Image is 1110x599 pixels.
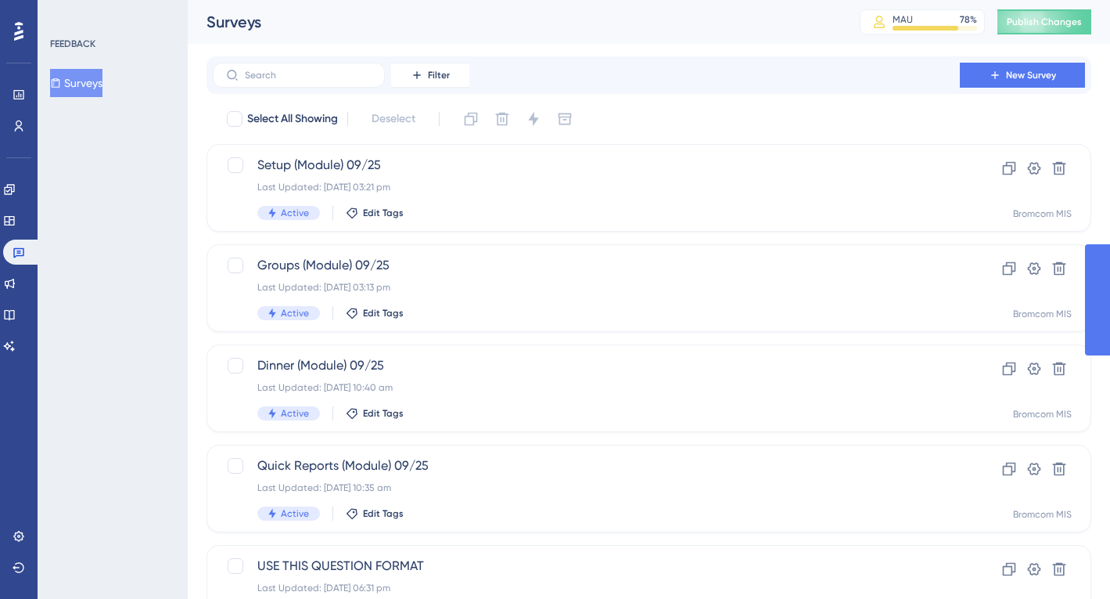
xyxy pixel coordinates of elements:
[363,207,404,219] span: Edit Tags
[960,13,977,26] div: 78 %
[257,356,915,375] span: Dinner (Module) 09/25
[372,110,415,128] span: Deselect
[1044,537,1091,584] iframe: UserGuiding AI Assistant Launcher
[346,307,404,319] button: Edit Tags
[257,582,915,594] div: Last Updated: [DATE] 06:31 pm
[281,507,309,520] span: Active
[363,507,404,520] span: Edit Tags
[346,207,404,219] button: Edit Tags
[997,9,1091,34] button: Publish Changes
[1013,207,1072,220] div: Bromcom MIS
[281,407,309,420] span: Active
[893,13,913,26] div: MAU
[1013,308,1072,320] div: Bromcom MIS
[257,456,915,475] span: Quick Reports (Module) 09/25
[257,381,915,394] div: Last Updated: [DATE] 10:40 am
[245,70,372,81] input: Search
[346,507,404,520] button: Edit Tags
[50,69,102,97] button: Surveys
[1013,408,1072,420] div: Bromcom MIS
[257,557,915,576] span: USE THIS QUESTION FORMAT
[50,38,95,50] div: FEEDBACK
[257,181,915,193] div: Last Updated: [DATE] 03:21 pm
[257,156,915,175] span: Setup (Module) 09/25
[257,482,915,494] div: Last Updated: [DATE] 10:35 am
[960,63,1085,88] button: New Survey
[257,281,915,294] div: Last Updated: [DATE] 03:13 pm
[207,11,821,33] div: Surveys
[1013,508,1072,521] div: Bromcom MIS
[391,63,469,88] button: Filter
[257,256,915,275] span: Groups (Module) 09/25
[346,407,404,420] button: Edit Tags
[363,407,404,420] span: Edit Tags
[357,105,429,133] button: Deselect
[1007,16,1082,28] span: Publish Changes
[247,110,338,128] span: Select All Showing
[281,307,309,319] span: Active
[363,307,404,319] span: Edit Tags
[281,207,309,219] span: Active
[428,69,450,81] span: Filter
[1006,69,1056,81] span: New Survey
